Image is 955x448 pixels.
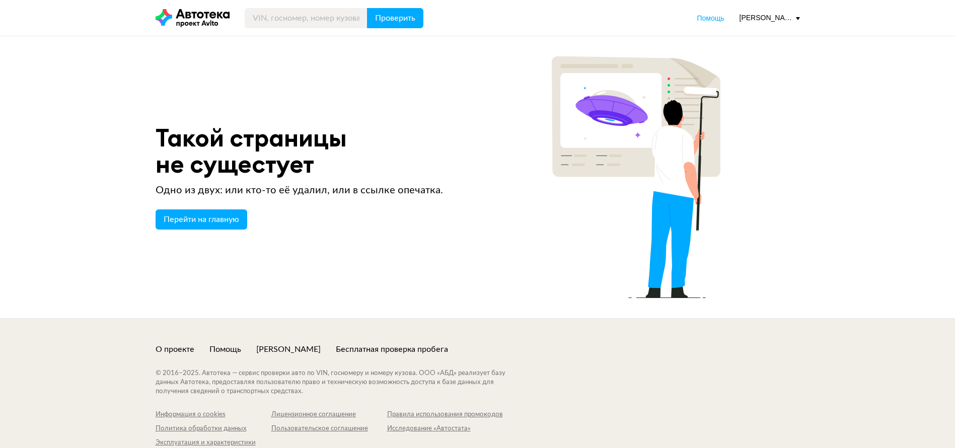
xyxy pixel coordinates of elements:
[245,8,368,28] input: VIN, госномер, номер кузова
[156,369,526,396] div: © 2016– 2025 . Автотека — сервис проверки авто по VIN, госномеру и номеру кузова. ООО «АБД» реали...
[271,424,387,433] a: Пользовательское соглашение
[375,14,415,22] span: Проверить
[256,344,321,355] a: [PERSON_NAME]
[697,13,724,23] a: Помощь
[387,424,503,433] a: Исследование «Автостата»
[156,410,271,419] a: Информация о cookies
[156,125,518,177] div: Такой страницы не сущестует
[740,13,800,23] div: [PERSON_NAME][EMAIL_ADDRESS][DOMAIN_NAME]
[387,410,503,419] a: Правила использования промокодов
[156,424,271,433] a: Политика обработки данных
[156,183,518,197] div: Одно из двух: или кто-то её удалил, или в ссылке опечатка.
[156,209,247,230] a: Перейти на главную
[209,344,241,355] a: Помощь
[271,410,387,419] a: Лицензионное соглашение
[367,8,423,28] button: Проверить
[697,14,724,22] span: Помощь
[336,344,448,355] a: Бесплатная проверка пробега
[164,215,239,224] span: Перейти на главную
[156,344,194,355] a: О проекте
